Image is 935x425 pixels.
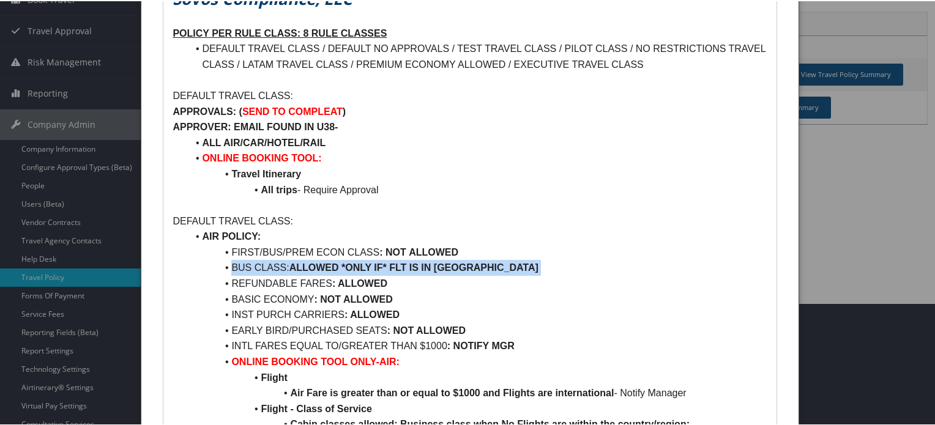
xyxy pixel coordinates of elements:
li: DEFAULT TRAVEL CLASS / DEFAULT NO APPROVALS / TEST TRAVEL CLASS / PILOT CLASS / NO RESTRICTIONS T... [187,40,767,71]
li: - Require Approval [187,181,767,197]
strong: : NOT [379,246,406,256]
li: EARLY BIRD/PURCHASED SEATS [187,322,767,338]
strong: ALLOWED [409,246,458,256]
strong: ONLINE BOOKING TOOL ONLY-AIR: [231,355,399,366]
li: INTL FARES EQUAL TO/GREATER THAN $1000 [187,337,767,353]
strong: : ALLOWED [332,277,387,287]
strong: Flight - Class of Service [261,402,371,413]
strong: Travel Itinerary [231,168,301,178]
strong: ONLINE BOOKING TOOL: [202,152,321,162]
li: INST PURCH CARRIERS [187,306,767,322]
p: DEFAULT TRAVEL CLASS: [173,87,767,103]
strong: : ALLOWED [345,308,400,319]
strong: : NOT ALLOWED [387,324,466,334]
li: BUS CLASS: [187,259,767,275]
strong: APPROVER: EMAIL FOUND IN U38- [173,120,338,131]
strong: Air Fare is greater than or equal to $1000 and Flights are international [290,386,614,397]
u: POLICY PER RULE CLASS: 8 RULE CLASSES [173,27,387,37]
li: - Notify Manager [187,384,767,400]
strong: SEND TO COMPLEAT [242,105,343,116]
strong: Flight [261,371,288,382]
strong: ALLOWED *ONLY IF* FLT IS IN [GEOGRAPHIC_DATA] [289,261,538,272]
li: FIRST/BUS/PREM ECON CLASS [187,243,767,259]
p: DEFAULT TRAVEL CLASS: [173,212,767,228]
li: BASIC ECONOMY [187,290,767,306]
strong: AIR POLICY: [202,230,261,240]
strong: : NOT ALLOWED [315,293,393,303]
strong: ) [343,105,346,116]
strong: APPROVALS: [173,105,236,116]
strong: All trips [261,183,297,194]
strong: : NOTIFY MGR [447,339,515,350]
strong: ( [239,105,242,116]
strong: ALL AIR/CAR/HOTEL/RAIL [202,136,326,147]
li: REFUNDABLE FARES [187,275,767,290]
